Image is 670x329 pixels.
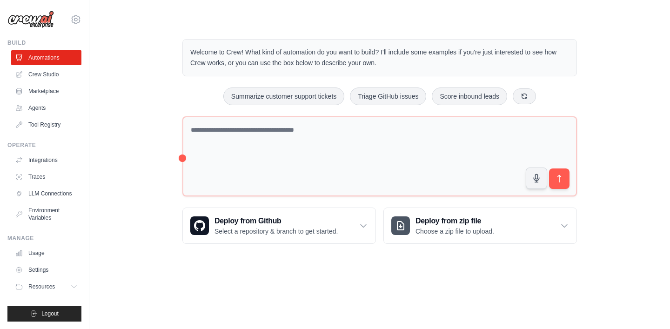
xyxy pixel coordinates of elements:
p: Welcome to Crew! What kind of automation do you want to build? I'll include some examples if you'... [190,47,569,68]
h3: Deploy from Github [214,215,338,227]
a: Agents [11,101,81,115]
button: Summarize customer support tickets [223,87,344,105]
a: Tool Registry [11,117,81,132]
a: Crew Studio [11,67,81,82]
span: Resources [28,283,55,290]
button: Resources [11,279,81,294]
h3: Deploy from zip file [415,215,494,227]
div: Build [7,39,81,47]
a: LLM Connections [11,186,81,201]
a: Traces [11,169,81,184]
button: Triage GitHub issues [350,87,426,105]
a: Settings [11,262,81,277]
a: Marketplace [11,84,81,99]
div: Manage [7,235,81,242]
span: Logout [41,310,59,317]
img: Logo [7,11,54,28]
p: Select a repository & branch to get started. [214,227,338,236]
a: Integrations [11,153,81,168]
div: Operate [7,141,81,149]
a: Environment Variables [11,203,81,225]
p: Choose a zip file to upload. [415,227,494,236]
a: Usage [11,246,81,261]
button: Score inbound leads [432,87,507,105]
button: Logout [7,306,81,322]
a: Automations [11,50,81,65]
